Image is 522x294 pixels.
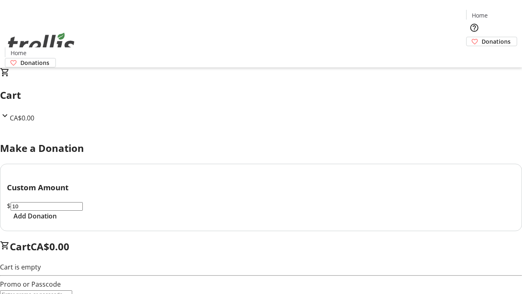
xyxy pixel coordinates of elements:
a: Home [5,49,31,57]
span: Donations [20,58,49,67]
span: Home [472,11,488,20]
img: Orient E2E Organization RuQtqgjfIa's Logo [5,24,77,65]
span: Home [11,49,27,57]
span: $ [7,201,11,210]
button: Add Donation [7,211,63,221]
span: Donations [482,37,511,46]
a: Home [467,11,493,20]
span: Add Donation [13,211,57,221]
a: Donations [466,37,517,46]
h3: Custom Amount [7,182,515,193]
span: CA$0.00 [10,114,34,122]
input: Donation Amount [11,202,83,211]
span: CA$0.00 [31,240,69,253]
button: Help [466,20,482,36]
a: Donations [5,58,56,67]
button: Cart [466,46,482,62]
